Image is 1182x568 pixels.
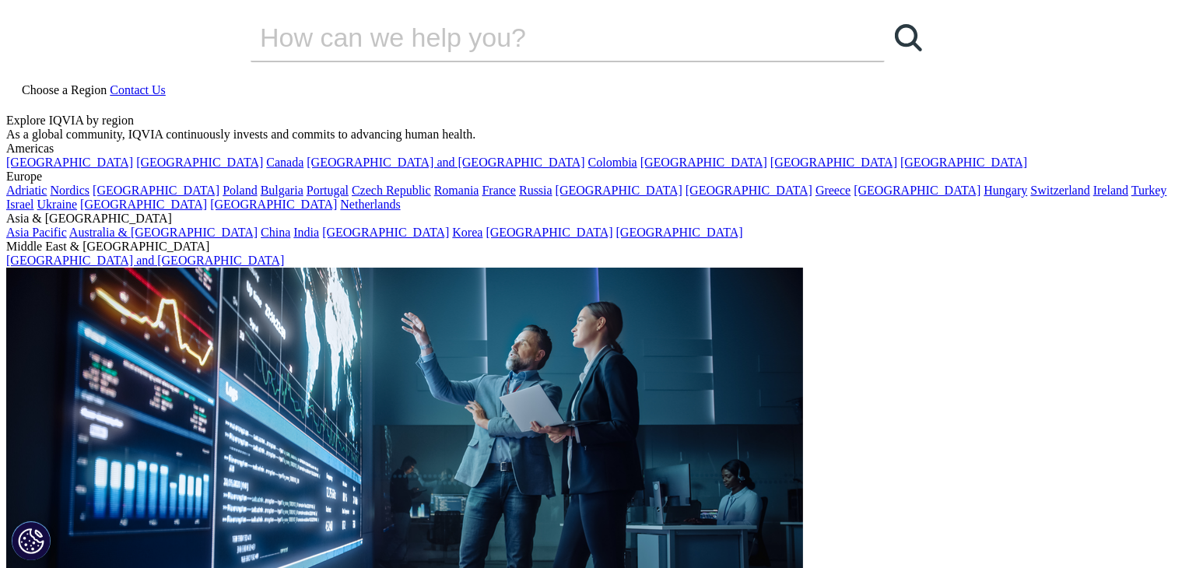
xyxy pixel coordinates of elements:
[6,170,1176,184] div: Europe
[69,226,258,239] a: Australia & [GEOGRAPHIC_DATA]
[616,226,743,239] a: [GEOGRAPHIC_DATA]
[1093,184,1128,197] a: Ireland
[352,184,431,197] a: Czech Republic
[6,226,67,239] a: Asia Pacific
[556,184,682,197] a: [GEOGRAPHIC_DATA]
[1030,184,1089,197] a: Switzerland
[6,114,1176,128] div: Explore IQVIA by region
[136,156,263,169] a: [GEOGRAPHIC_DATA]
[12,521,51,560] button: Impostazioni cookie
[640,156,767,169] a: [GEOGRAPHIC_DATA]
[80,198,207,211] a: [GEOGRAPHIC_DATA]
[110,83,166,96] a: Contact Us
[1131,184,1167,197] a: Turkey
[885,14,931,61] a: Cerca
[486,226,612,239] a: [GEOGRAPHIC_DATA]
[815,184,851,197] a: Greece
[322,226,449,239] a: [GEOGRAPHIC_DATA]
[588,156,637,169] a: Colombia
[6,240,1176,254] div: Middle East & [GEOGRAPHIC_DATA]
[900,156,1027,169] a: [GEOGRAPHIC_DATA]
[261,184,303,197] a: Bulgaria
[340,198,400,211] a: Netherlands
[6,198,34,211] a: Israel
[854,184,980,197] a: [GEOGRAPHIC_DATA]
[293,226,319,239] a: India
[770,156,897,169] a: [GEOGRAPHIC_DATA]
[261,226,290,239] a: China
[984,184,1027,197] a: Hungary
[6,156,133,169] a: [GEOGRAPHIC_DATA]
[210,198,337,211] a: [GEOGRAPHIC_DATA]
[686,184,812,197] a: [GEOGRAPHIC_DATA]
[6,184,47,197] a: Adriatic
[6,254,284,267] a: [GEOGRAPHIC_DATA] and [GEOGRAPHIC_DATA]
[223,184,257,197] a: Poland
[6,212,1176,226] div: Asia & [GEOGRAPHIC_DATA]
[93,184,219,197] a: [GEOGRAPHIC_DATA]
[307,184,349,197] a: Portugal
[6,142,1176,156] div: Americas
[434,184,479,197] a: Romania
[895,24,922,51] svg: Search
[482,184,517,197] a: France
[37,198,78,211] a: Ukraine
[22,83,107,96] span: Choose a Region
[452,226,482,239] a: Korea
[266,156,303,169] a: Canada
[6,128,1176,142] div: As a global community, IQVIA continuously invests and commits to advancing human health.
[307,156,584,169] a: [GEOGRAPHIC_DATA] and [GEOGRAPHIC_DATA]
[251,14,840,61] input: Cerca
[50,184,89,197] a: Nordics
[519,184,552,197] a: Russia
